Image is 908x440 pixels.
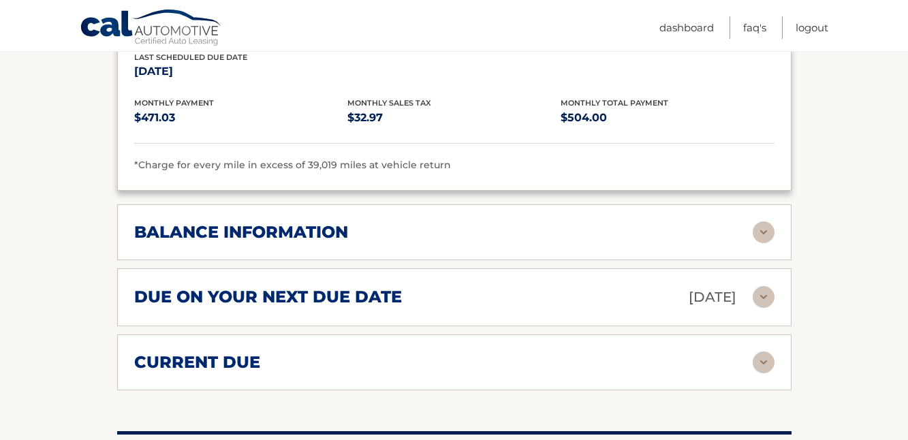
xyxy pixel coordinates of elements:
h2: current due [134,352,260,373]
h2: due on your next due date [134,287,402,307]
span: Monthly Sales Tax [347,98,431,108]
img: accordion-rest.svg [753,286,774,308]
img: accordion-rest.svg [753,351,774,373]
a: Cal Automotive [80,9,223,48]
a: Logout [796,16,828,39]
h2: balance information [134,222,348,242]
a: Dashboard [659,16,714,39]
p: $471.03 [134,108,347,127]
span: *Charge for every mile in excess of 39,019 miles at vehicle return [134,159,451,171]
a: FAQ's [743,16,766,39]
p: $32.97 [347,108,561,127]
p: [DATE] [689,285,736,309]
p: $504.00 [561,108,774,127]
img: accordion-rest.svg [753,221,774,243]
span: Monthly Total Payment [561,98,668,108]
p: [DATE] [134,62,347,81]
span: Last Scheduled Due Date [134,52,247,62]
span: Monthly Payment [134,98,214,108]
